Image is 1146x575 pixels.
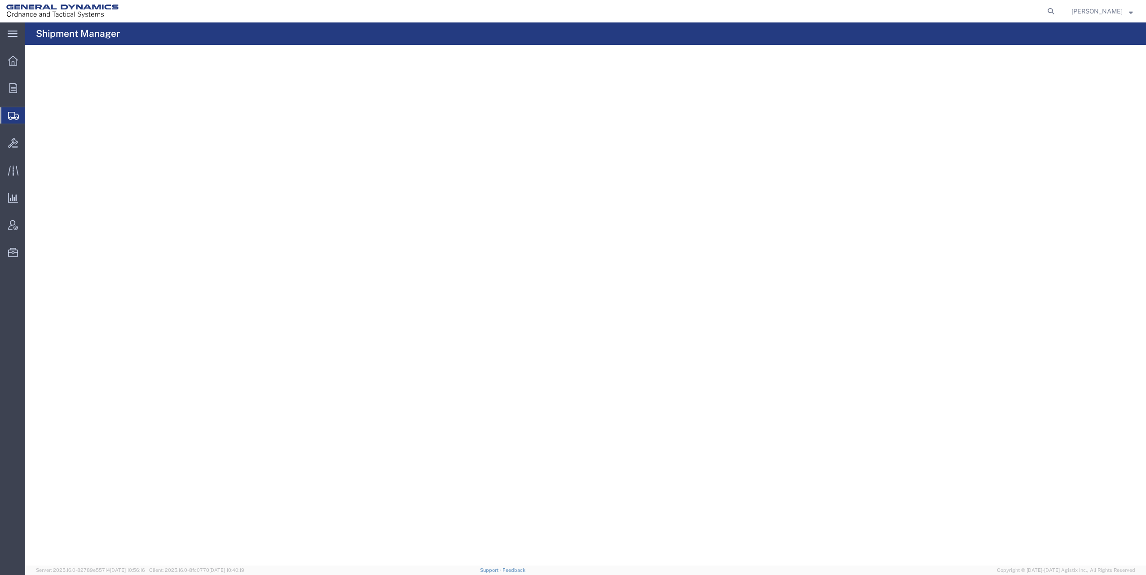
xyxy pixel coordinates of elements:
span: Server: 2025.16.0-82789e55714 [36,567,145,573]
a: Support [480,567,502,573]
span: [DATE] 10:56:16 [110,567,145,573]
img: logo [6,4,119,18]
span: [DATE] 10:40:19 [209,567,244,573]
h4: Shipment Manager [36,22,120,45]
a: Feedback [502,567,525,573]
span: Client: 2025.16.0-8fc0770 [149,567,244,573]
span: Copyright © [DATE]-[DATE] Agistix Inc., All Rights Reserved [997,566,1135,574]
button: [PERSON_NAME] [1071,6,1133,17]
span: Timothy Kilraine [1071,6,1123,16]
